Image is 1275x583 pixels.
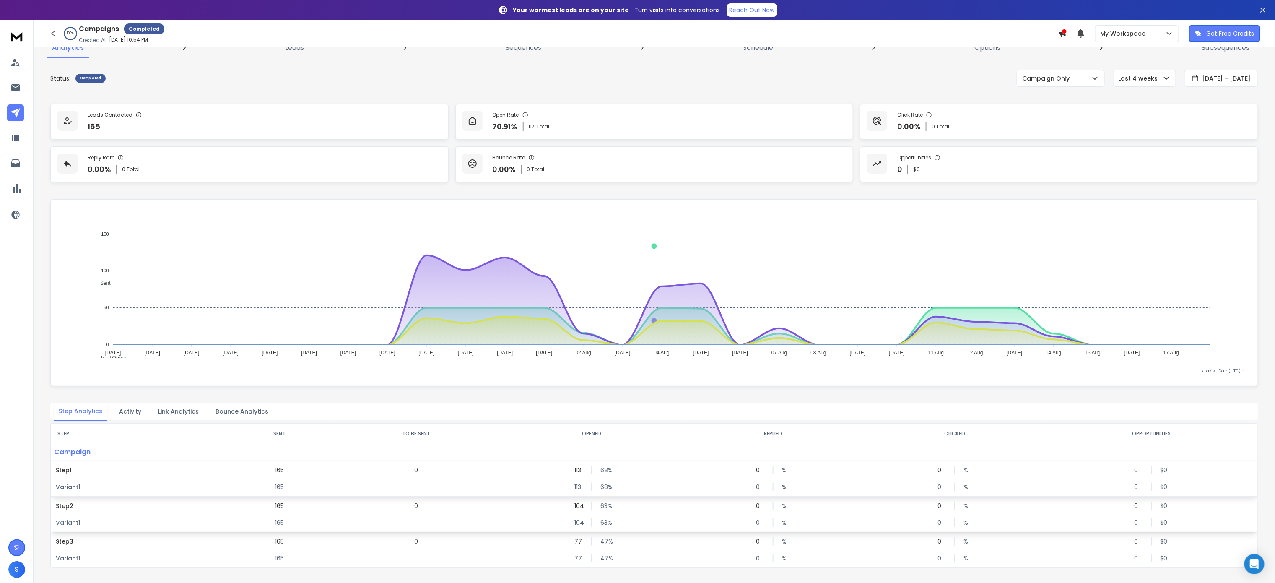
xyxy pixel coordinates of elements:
a: Open Rate70.91%117Total [455,104,854,140]
p: Open Rate [493,112,519,118]
button: Step Analytics [54,402,107,421]
tspan: [DATE] [732,350,748,356]
p: 70.91 % [493,121,518,133]
p: My Workspace [1101,29,1149,38]
p: $ 0 [1161,537,1169,546]
a: Opportunities0$0 [860,146,1258,182]
tspan: 08 Aug [811,350,826,356]
tspan: [DATE] [301,350,317,356]
p: Leads [285,43,304,53]
a: Schedule [738,38,778,58]
tspan: 02 Aug [576,350,591,356]
p: Get Free Credits [1207,29,1254,38]
th: STEP [51,424,227,444]
p: Click Rate [897,112,923,118]
tspan: [DATE] [536,350,553,356]
tspan: [DATE] [105,350,121,356]
p: % [963,466,972,474]
p: Variant 1 [56,518,222,527]
p: Options [975,43,1001,53]
span: 117 [529,123,535,130]
p: 0 [1135,483,1143,491]
button: S [8,561,25,578]
p: $ 0 [1161,518,1169,527]
p: 0 [937,518,946,527]
p: 0 [937,554,946,562]
a: Reply Rate0.00%0 Total [50,146,449,182]
tspan: 04 Aug [654,350,670,356]
tspan: [DATE] [262,350,278,356]
button: Activity [114,402,146,421]
p: 104 [574,518,583,527]
tspan: 17 Aug [1163,350,1179,356]
button: Get Free Credits [1189,25,1260,42]
p: Variant 1 [56,554,222,562]
a: Analytics [47,38,89,58]
p: % [782,483,790,491]
p: Step 2 [56,502,222,510]
p: Campaign [51,444,227,461]
tspan: [DATE] [340,350,356,356]
p: $ 0 [913,166,920,173]
p: 63 % [600,518,609,527]
p: Subsequences [1202,43,1250,53]
th: CLICKED [864,424,1046,444]
p: Leads Contacted [88,112,132,118]
tspan: 11 Aug [928,350,944,356]
p: 100 % [67,31,74,36]
p: Opportunities [897,154,931,161]
th: TO BE SENT [332,424,501,444]
p: – Turn visits into conversations [513,6,720,14]
p: 77 [574,537,583,546]
p: [DATE] 10:54 PM [109,36,148,43]
th: OPENED [501,424,683,444]
p: Reply Rate [88,154,114,161]
p: Variant 1 [56,483,222,491]
p: % [963,518,972,527]
p: $ 0 [1161,466,1169,474]
p: 113 [574,466,583,474]
p: % [782,518,790,527]
tspan: [DATE] [379,350,395,356]
p: 104 [574,502,583,510]
p: 0.00 % [897,121,921,133]
a: Options [970,38,1006,58]
p: 47 % [600,537,609,546]
p: Step 3 [56,537,222,546]
tspan: [DATE] [144,350,160,356]
p: 0 [1135,502,1143,510]
tspan: [DATE] [418,350,434,356]
button: [DATE] - [DATE] [1184,70,1258,87]
tspan: 15 Aug [1085,350,1101,356]
button: Bounce Analytics [210,402,273,421]
button: Link Analytics [153,402,204,421]
p: 77 [574,554,583,562]
p: x-axis : Date(UTC) [64,368,1244,374]
p: Schedule [743,43,773,53]
p: 0.00 % [88,164,111,175]
tspan: 0 [106,342,109,347]
tspan: [DATE] [1007,350,1023,356]
p: Bounce Rate [493,154,525,161]
tspan: [DATE] [497,350,513,356]
p: % [782,537,790,546]
p: % [963,537,972,546]
p: % [963,483,972,491]
tspan: [DATE] [223,350,239,356]
tspan: 50 [104,305,109,310]
p: 165 [275,502,284,510]
p: % [782,466,790,474]
strong: Your warmest leads are on your site [513,6,629,14]
p: 0 [414,466,418,474]
p: % [782,554,790,562]
tspan: [DATE] [850,350,866,356]
p: 0 Total [527,166,545,173]
p: 0 [1135,466,1143,474]
img: logo [8,29,25,44]
p: 0 Total [932,123,949,130]
tspan: 100 [101,268,109,273]
p: % [782,502,790,510]
tspan: 14 Aug [1046,350,1062,356]
p: Step 1 [56,466,222,474]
